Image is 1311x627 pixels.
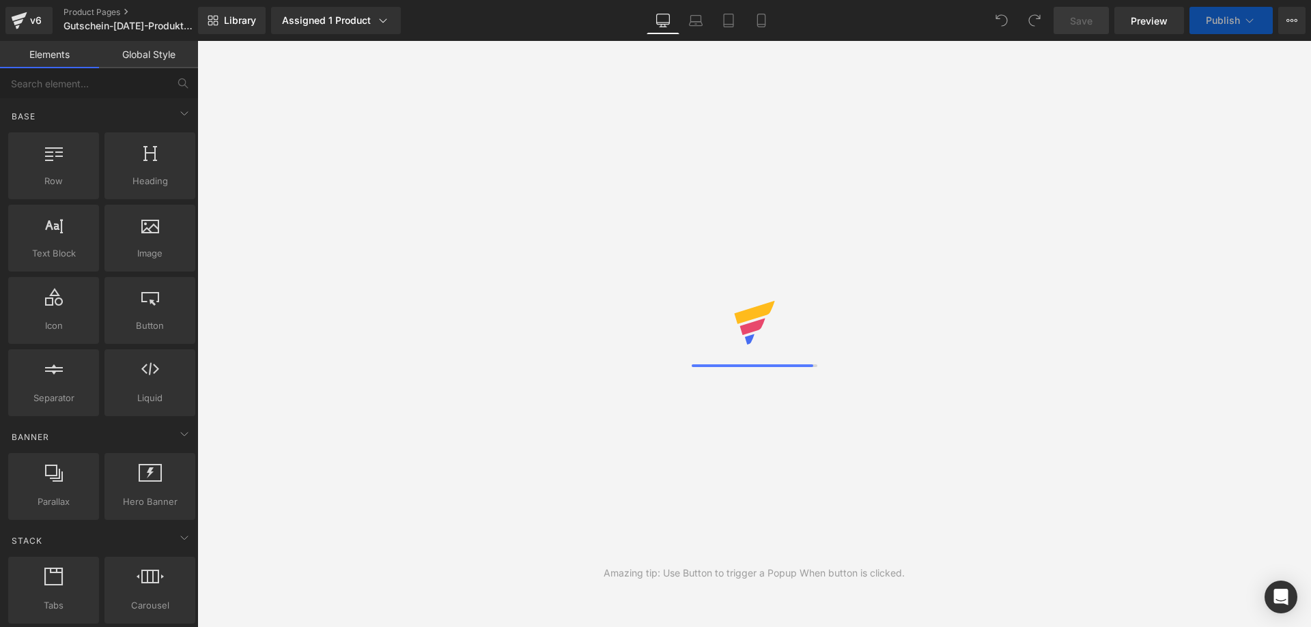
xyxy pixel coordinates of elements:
a: Laptop [679,7,712,34]
span: Separator [12,391,95,405]
span: Base [10,110,37,123]
span: Gutschein-[DATE]-Produktseite [SHOMUGO 2025-09] [64,20,195,31]
button: Redo [1021,7,1048,34]
span: Liquid [109,391,191,405]
a: Mobile [745,7,778,34]
span: Heading [109,174,191,188]
div: Open Intercom Messenger [1265,581,1297,613]
a: Desktop [647,7,679,34]
button: More [1278,7,1306,34]
span: Image [109,246,191,261]
span: Stack [10,534,44,547]
a: Global Style [99,41,198,68]
div: Assigned 1 Product [282,14,390,27]
span: Publish [1206,15,1240,26]
span: Carousel [109,598,191,613]
span: Parallax [12,495,95,509]
a: v6 [5,7,53,34]
span: Icon [12,319,95,333]
span: Preview [1131,14,1168,28]
span: Button [109,319,191,333]
a: Product Pages [64,7,221,18]
span: Hero Banner [109,495,191,509]
a: Tablet [712,7,745,34]
div: Amazing tip: Use Button to trigger a Popup When button is clicked. [604,566,905,581]
span: Library [224,14,256,27]
a: Preview [1114,7,1184,34]
span: Row [12,174,95,188]
a: New Library [198,7,266,34]
div: v6 [27,12,44,29]
span: Text Block [12,246,95,261]
span: Banner [10,431,51,443]
button: Publish [1189,7,1273,34]
button: Undo [988,7,1015,34]
span: Save [1070,14,1092,28]
span: Tabs [12,598,95,613]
